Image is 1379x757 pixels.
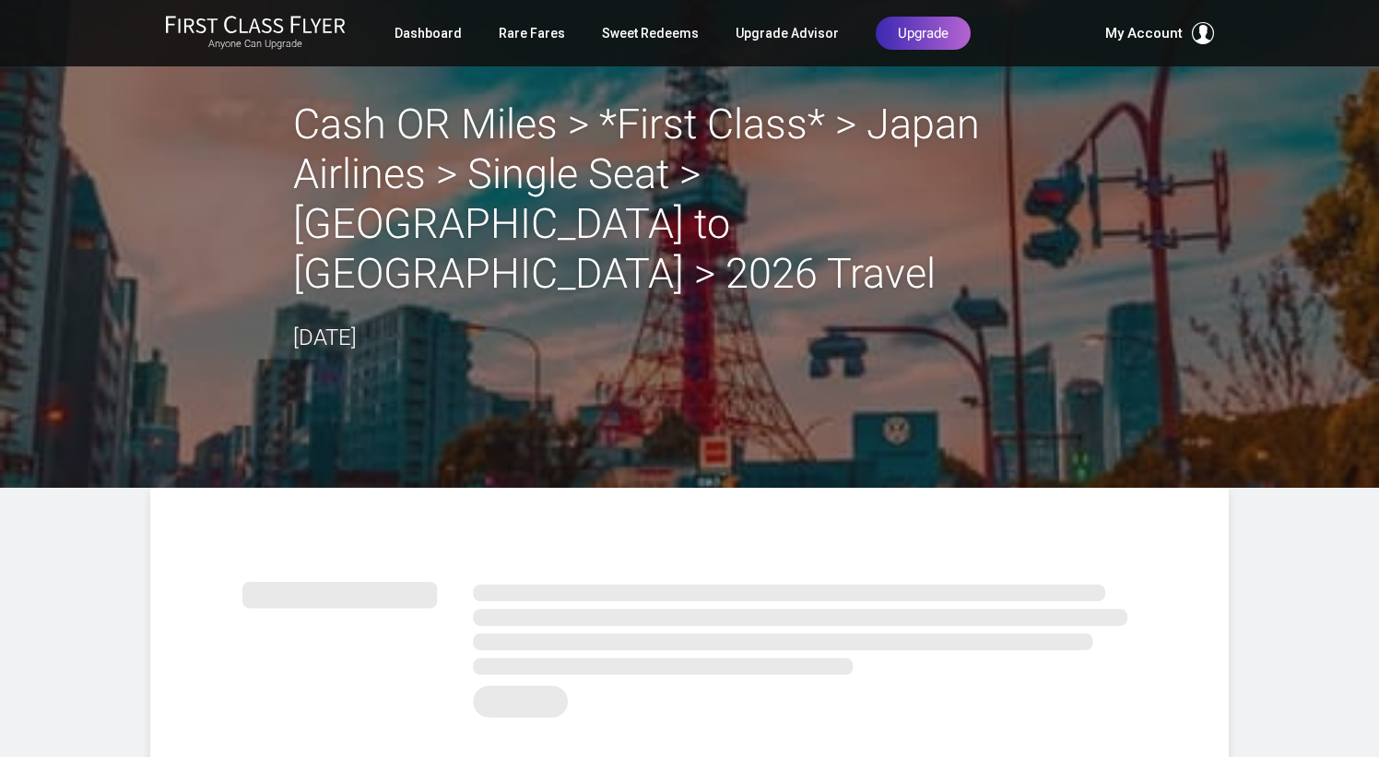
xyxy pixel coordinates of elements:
[165,15,346,34] img: First Class Flyer
[876,17,971,50] a: Upgrade
[242,562,1137,728] img: summary.svg
[165,15,346,52] a: First Class FlyerAnyone Can Upgrade
[1105,22,1183,44] span: My Account
[293,100,1086,299] h2: Cash OR Miles > *First Class* > Japan Airlines > Single Seat >[GEOGRAPHIC_DATA] to [GEOGRAPHIC_DA...
[602,17,699,50] a: Sweet Redeems
[736,17,839,50] a: Upgrade Advisor
[293,325,357,350] time: [DATE]
[499,17,565,50] a: Rare Fares
[165,38,346,51] small: Anyone Can Upgrade
[1105,22,1214,44] button: My Account
[395,17,462,50] a: Dashboard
